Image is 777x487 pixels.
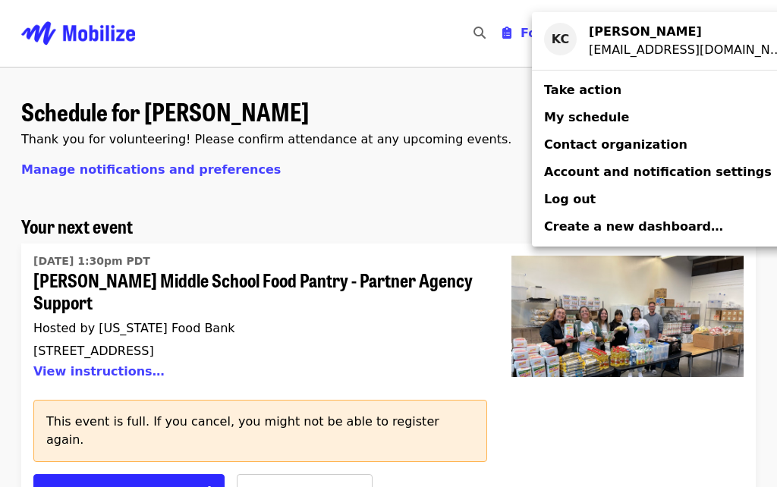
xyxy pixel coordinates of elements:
[544,83,621,97] span: Take action
[544,137,687,152] span: Contact organization
[589,24,702,39] strong: [PERSON_NAME]
[544,23,577,55] div: KC
[544,219,723,234] span: Create a new dashboard…
[544,192,596,206] span: Log out
[544,110,629,124] span: My schedule
[544,165,772,179] span: Account and notification settings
